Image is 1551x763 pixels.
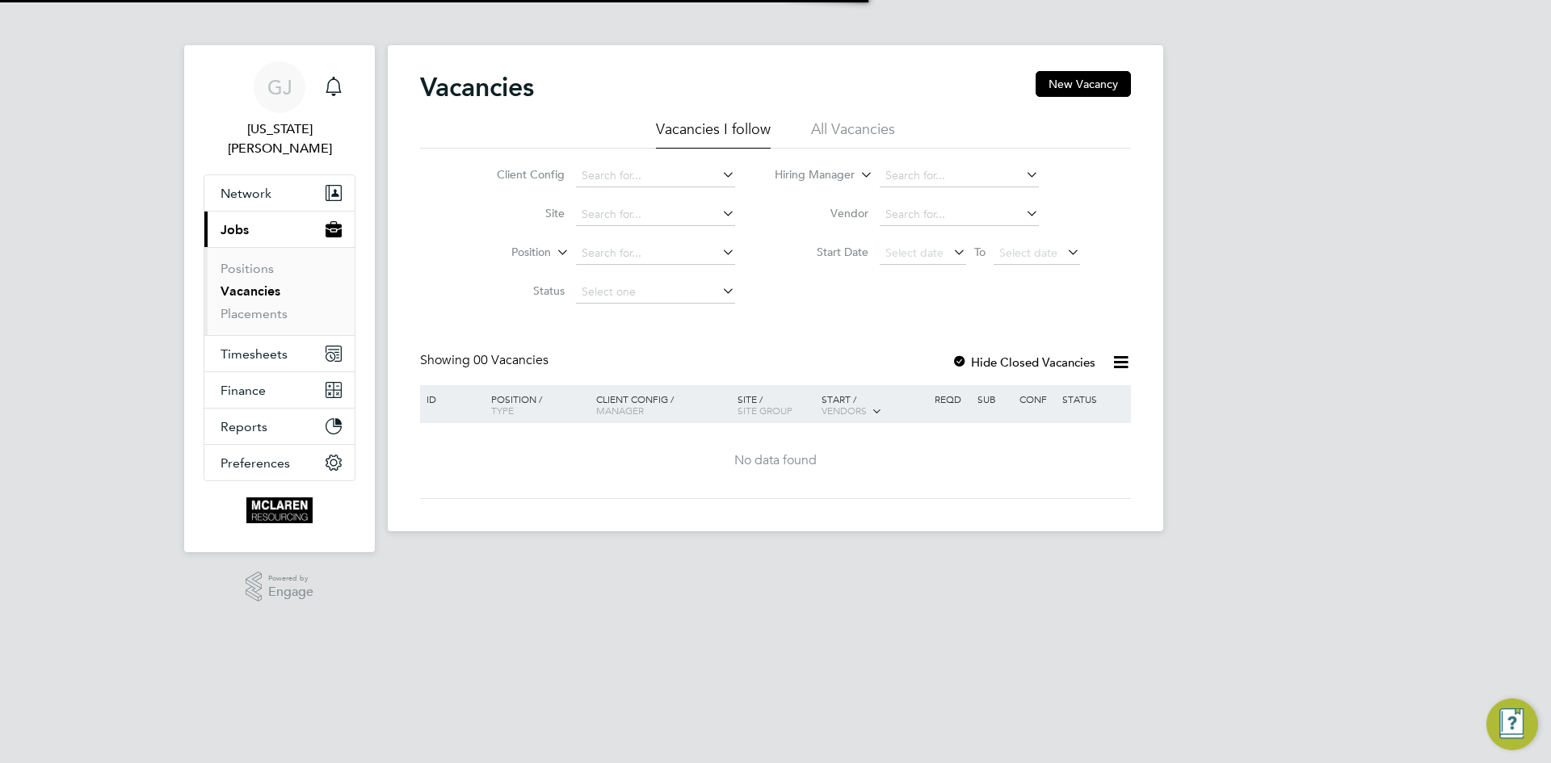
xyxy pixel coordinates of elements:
[221,222,249,237] span: Jobs
[268,585,313,599] span: Engage
[822,404,867,417] span: Vendors
[420,71,534,103] h2: Vacancies
[246,497,312,523] img: mclaren-logo-retina.png
[204,409,355,444] button: Reports
[246,572,314,602] a: Powered byEngage
[775,245,868,259] label: Start Date
[204,336,355,371] button: Timesheets
[999,245,1057,260] span: Select date
[472,167,565,182] label: Client Config
[221,455,290,471] span: Preferences
[422,452,1129,469] div: No data found
[931,385,973,413] div: Reqd
[775,206,868,220] label: Vendor
[204,372,355,408] button: Finance
[204,445,355,480] button: Preferences
[576,203,735,226] input: Search for...
[1015,385,1057,413] div: Conf
[762,167,855,183] label: Hiring Manager
[576,242,735,265] input: Search for...
[738,404,792,417] span: Site Group
[204,212,355,247] button: Jobs
[952,354,1095,370] label: Hide Closed Vacancies
[1058,385,1129,413] div: Status
[204,175,355,211] button: Network
[973,385,1015,413] div: Sub
[204,61,355,158] a: GJ[US_STATE][PERSON_NAME]
[221,419,267,434] span: Reports
[479,385,592,424] div: Position /
[458,245,551,261] label: Position
[221,346,288,362] span: Timesheets
[576,165,735,187] input: Search for...
[268,572,313,585] span: Powered by
[656,119,771,149] li: Vacancies I follow
[221,383,266,398] span: Finance
[472,206,565,220] label: Site
[885,245,944,260] span: Select date
[1036,71,1131,97] button: New Vacancy
[221,283,280,299] a: Vacancies
[596,404,644,417] span: Manager
[592,385,733,424] div: Client Config /
[733,385,818,424] div: Site /
[221,306,288,321] a: Placements
[811,119,895,149] li: All Vacancies
[267,77,292,98] span: GJ
[204,497,355,523] a: Go to home page
[472,283,565,298] label: Status
[422,385,479,413] div: ID
[576,281,735,304] input: Select one
[184,45,375,552] nav: Main navigation
[204,247,355,335] div: Jobs
[1486,698,1538,750] button: Engage Resource Center
[969,241,990,262] span: To
[420,352,552,369] div: Showing
[491,404,514,417] span: Type
[221,186,271,201] span: Network
[818,385,931,426] div: Start /
[221,261,274,276] a: Positions
[880,165,1039,187] input: Search for...
[204,119,355,158] span: Georgia Jesson
[880,203,1039,226] input: Search for...
[473,352,549,368] span: 00 Vacancies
